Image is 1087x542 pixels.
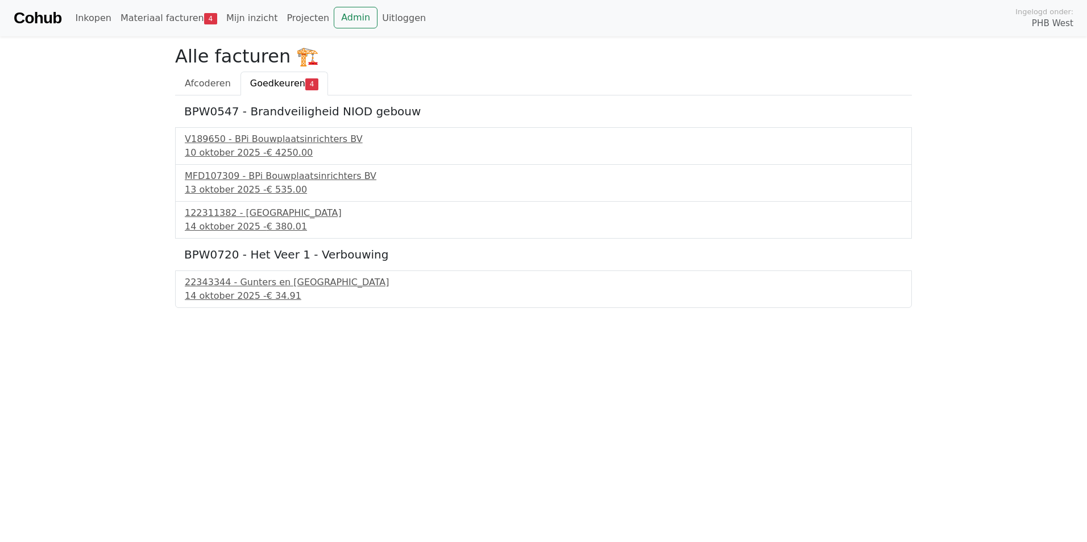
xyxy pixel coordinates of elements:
div: 14 oktober 2025 - [185,220,902,234]
span: Ingelogd onder: [1015,6,1073,17]
span: 4 [305,78,318,90]
a: Materiaal facturen4 [116,7,222,30]
a: V189650 - BPi Bouwplaatsinrichters BV10 oktober 2025 -€ 4250.00 [185,132,902,160]
a: Inkopen [70,7,115,30]
div: 14 oktober 2025 - [185,289,902,303]
h5: BPW0547 - Brandveiligheid NIOD gebouw [184,105,903,118]
div: 13 oktober 2025 - [185,183,902,197]
span: € 535.00 [267,184,307,195]
h2: Alle facturen 🏗️ [175,45,912,67]
a: Cohub [14,5,61,32]
a: Mijn inzicht [222,7,283,30]
span: € 4250.00 [267,147,313,158]
span: PHB West [1032,17,1073,30]
a: MFD107309 - BPi Bouwplaatsinrichters BV13 oktober 2025 -€ 535.00 [185,169,902,197]
a: 122311382 - [GEOGRAPHIC_DATA]14 oktober 2025 -€ 380.01 [185,206,902,234]
a: Projecten [282,7,334,30]
h5: BPW0720 - Het Veer 1 - Verbouwing [184,248,903,261]
span: 4 [204,13,217,24]
div: 122311382 - [GEOGRAPHIC_DATA] [185,206,902,220]
div: 22343344 - Gunters en [GEOGRAPHIC_DATA] [185,276,902,289]
div: 10 oktober 2025 - [185,146,902,160]
a: Uitloggen [377,7,430,30]
span: € 34.91 [267,290,301,301]
a: Goedkeuren4 [240,72,328,95]
a: Admin [334,7,377,28]
span: € 380.01 [267,221,307,232]
a: Afcoderen [175,72,240,95]
div: V189650 - BPi Bouwplaatsinrichters BV [185,132,902,146]
a: 22343344 - Gunters en [GEOGRAPHIC_DATA]14 oktober 2025 -€ 34.91 [185,276,902,303]
span: Goedkeuren [250,78,305,89]
div: MFD107309 - BPi Bouwplaatsinrichters BV [185,169,902,183]
span: Afcoderen [185,78,231,89]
